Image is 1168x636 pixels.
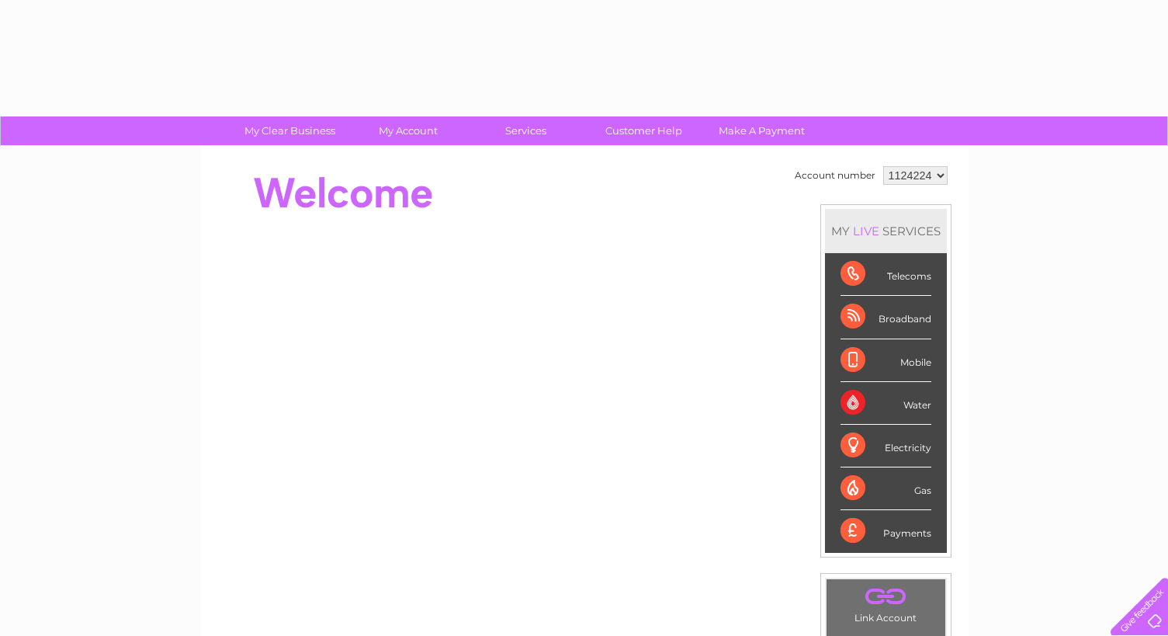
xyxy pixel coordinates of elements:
div: Gas [840,467,931,510]
div: Broadband [840,296,931,339]
div: LIVE [850,224,882,238]
a: My Clear Business [226,116,354,145]
td: Link Account [826,579,946,627]
a: Services [462,116,590,145]
td: Account number [791,162,879,189]
div: Payments [840,510,931,552]
a: . [830,583,941,610]
div: Mobile [840,339,931,382]
div: Electricity [840,425,931,467]
div: MY SERVICES [825,209,947,253]
a: My Account [344,116,472,145]
div: Telecoms [840,253,931,296]
a: Customer Help [580,116,708,145]
a: Make A Payment [698,116,826,145]
div: Water [840,382,931,425]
